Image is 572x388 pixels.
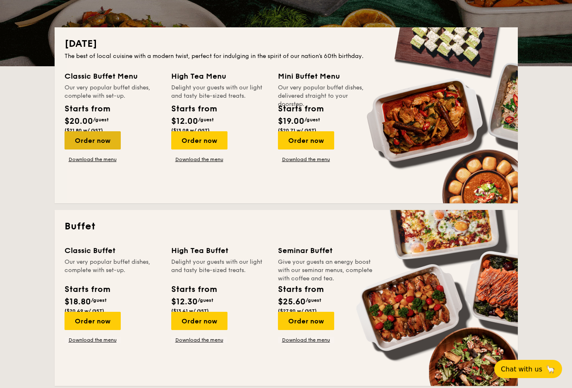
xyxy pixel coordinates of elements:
[278,308,317,314] span: ($27.90 w/ GST)
[278,156,334,163] a: Download the menu
[91,297,107,303] span: /guest
[278,245,375,256] div: Seminar Buffet
[93,117,109,123] span: /guest
[65,128,103,133] span: ($21.80 w/ GST)
[278,70,375,82] div: Mini Buffet Menu
[278,84,375,96] div: Our very popular buffet dishes, delivered straight to your doorstep.
[65,131,121,149] div: Order now
[306,297,321,303] span: /guest
[171,337,227,343] a: Download the menu
[171,258,268,277] div: Delight your guests with our light and tasty bite-sized treats.
[171,156,227,163] a: Download the menu
[171,308,209,314] span: ($13.41 w/ GST)
[501,365,542,373] span: Chat with us
[278,283,323,296] div: Starts from
[278,131,334,149] div: Order now
[171,116,198,126] span: $12.00
[171,297,198,307] span: $12.30
[494,360,562,378] button: Chat with us🦙
[546,364,555,374] span: 🦙
[65,220,508,233] h2: Buffet
[65,337,121,343] a: Download the menu
[171,312,227,330] div: Order now
[171,131,227,149] div: Order now
[171,128,210,133] span: ($13.08 w/ GST)
[65,283,110,296] div: Starts from
[65,103,110,115] div: Starts from
[198,117,214,123] span: /guest
[65,52,508,60] div: The best of local cuisine with a modern twist, perfect for indulging in the spirit of our nation’...
[65,245,161,256] div: Classic Buffet
[65,297,91,307] span: $18.80
[65,258,161,277] div: Our very popular buffet dishes, complete with set-up.
[278,128,316,133] span: ($20.71 w/ GST)
[171,70,268,82] div: High Tea Menu
[304,117,320,123] span: /guest
[65,116,93,126] span: $20.00
[65,84,161,96] div: Our very popular buffet dishes, complete with set-up.
[278,297,306,307] span: $25.60
[278,337,334,343] a: Download the menu
[171,103,216,115] div: Starts from
[65,312,121,330] div: Order now
[171,283,216,296] div: Starts from
[171,245,268,256] div: High Tea Buffet
[278,312,334,330] div: Order now
[65,37,508,51] h2: [DATE]
[171,84,268,96] div: Delight your guests with our light and tasty bite-sized treats.
[65,308,104,314] span: ($20.49 w/ GST)
[65,156,121,163] a: Download the menu
[198,297,213,303] span: /guest
[65,70,161,82] div: Classic Buffet Menu
[278,116,304,126] span: $19.00
[278,103,323,115] div: Starts from
[278,258,375,277] div: Give your guests an energy boost with our seminar menus, complete with coffee and tea.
